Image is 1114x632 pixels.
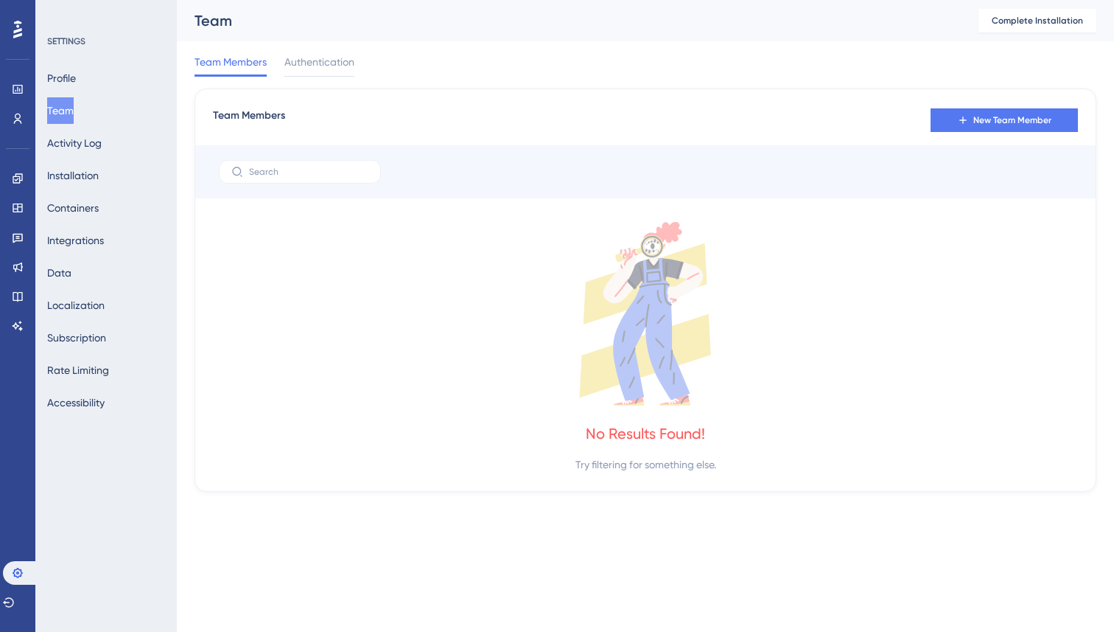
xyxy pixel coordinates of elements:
[47,389,105,416] button: Accessibility
[47,227,104,254] button: Integrations
[47,35,167,47] div: SETTINGS
[973,114,1051,126] span: New Team Member
[47,260,71,286] button: Data
[47,97,74,124] button: Team
[284,53,354,71] span: Authentication
[213,107,285,133] span: Team Members
[47,357,109,383] button: Rate Limiting
[978,9,1096,32] button: Complete Installation
[931,108,1078,132] button: New Team Member
[47,130,102,156] button: Activity Log
[195,10,942,31] div: Team
[195,53,267,71] span: Team Members
[47,292,105,319] button: Localization
[47,195,99,221] button: Containers
[586,423,705,444] div: No Results Found!
[47,65,76,91] button: Profile
[992,15,1083,27] span: Complete Installation
[47,324,106,351] button: Subscription
[47,162,99,189] button: Installation
[575,456,716,473] div: Try filtering for something else.
[249,167,368,177] input: Search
